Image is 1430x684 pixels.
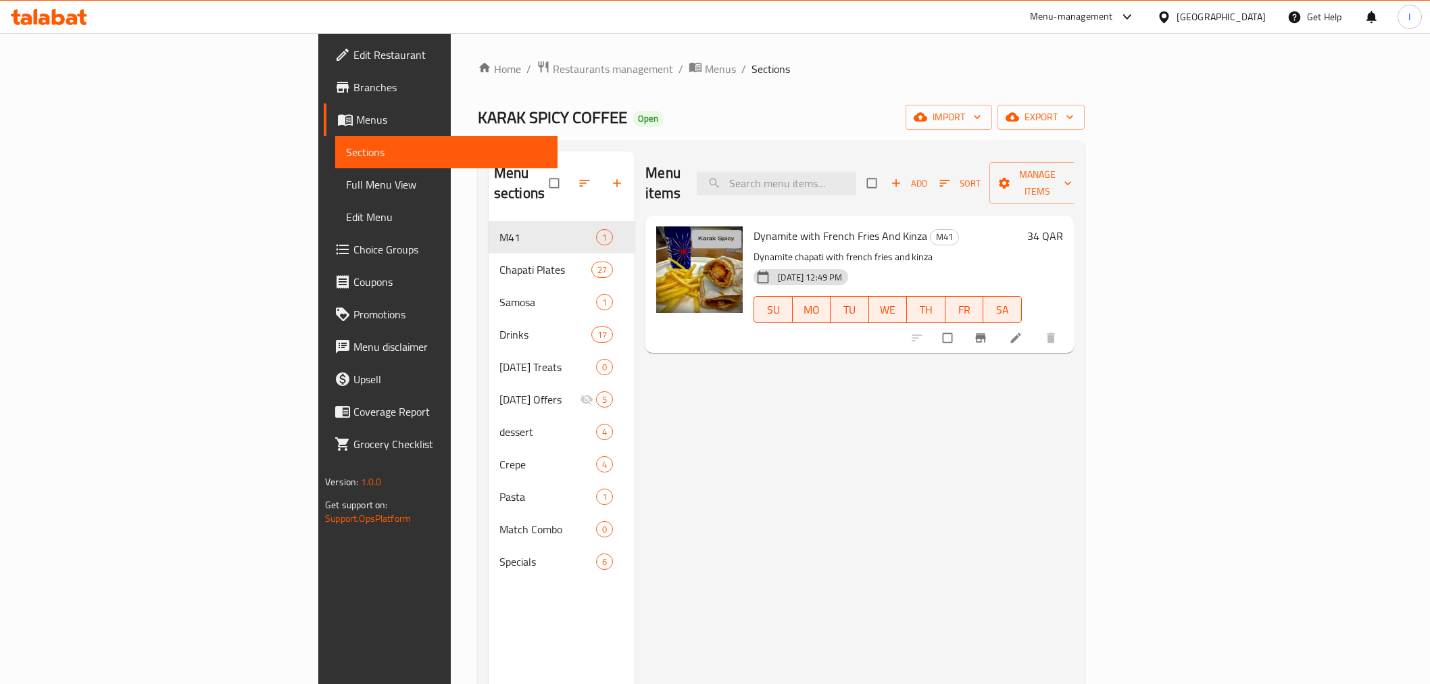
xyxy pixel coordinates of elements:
span: 1 [597,491,612,504]
div: Samosa [499,294,596,310]
a: Coverage Report [324,395,557,428]
span: Sections [751,61,790,77]
div: [DATE] Treats0 [489,351,635,383]
span: Crepe [499,456,596,472]
span: Manage items [1000,166,1075,200]
a: Choice Groups [324,233,557,266]
button: MO [793,296,831,323]
button: Branch-specific-item [966,323,998,353]
svg: Inactive section [580,393,593,406]
div: items [596,424,613,440]
button: TH [907,296,945,323]
div: Chapati Plates27 [489,253,635,286]
div: Samosa1 [489,286,635,318]
button: FR [945,296,984,323]
span: Promotions [353,306,546,322]
span: 6 [597,556,612,568]
span: Select section [859,170,887,196]
span: Select to update [935,325,963,351]
a: Support.OpsPlatform [325,510,411,527]
span: Full Menu View [346,176,546,193]
a: Edit Menu [335,201,557,233]
span: Coupons [353,274,546,290]
input: search [697,172,856,195]
div: items [596,554,613,570]
span: 1 [597,296,612,309]
span: Menus [705,61,736,77]
a: Promotions [324,298,557,331]
span: Pasta [499,489,596,505]
span: M41 [499,229,596,245]
span: Sections [346,144,546,160]
li: / [679,61,683,77]
span: Menu disclaimer [353,339,546,355]
div: Crepe4 [489,448,635,481]
span: [DATE] Treats [499,359,596,375]
div: items [596,391,613,408]
a: Full Menu View [335,168,557,201]
div: Ramadan Treats [499,359,596,375]
div: Pasta1 [489,481,635,513]
span: WE [874,300,902,320]
a: Upsell [324,363,557,395]
div: items [596,229,613,245]
li: / [741,61,746,77]
div: items [596,489,613,505]
div: M411 [489,221,635,253]
a: Coupons [324,266,557,298]
button: WE [869,296,908,323]
span: Open [633,113,664,124]
span: Sort items [931,173,989,194]
span: Drinks [499,326,591,343]
span: Match Combo [499,521,596,537]
span: Dynamite with French Fries And Kinza [754,226,927,246]
span: TU [836,300,864,320]
span: M41 [931,229,958,245]
button: Manage items [989,162,1085,204]
a: Menu disclaimer [324,331,557,363]
span: FR [951,300,979,320]
div: items [596,294,613,310]
button: SA [983,296,1022,323]
div: [DATE] Offers5 [489,383,635,416]
span: Edit Restaurant [353,47,546,63]
span: import [916,109,981,126]
img: Dynamite with French Fries And Kinza [656,226,743,313]
span: export [1008,109,1074,126]
span: Coverage Report [353,404,546,420]
span: 27 [592,264,612,276]
div: items [596,359,613,375]
span: Sort [939,176,981,191]
div: Drinks17 [489,318,635,351]
span: 1.0.0 [361,473,382,491]
div: Specials [499,554,596,570]
a: Menus [689,60,736,78]
button: export [997,105,1085,130]
span: dessert [499,424,596,440]
span: Get support on: [325,496,387,514]
span: Sort sections [570,168,602,198]
a: Edit menu item [1009,331,1025,345]
a: Menus [324,103,557,136]
span: MO [798,300,826,320]
div: Ramadan Offers [499,391,580,408]
span: [DATE] 12:49 PM [772,271,847,284]
div: items [591,326,613,343]
span: [DATE] Offers [499,391,580,408]
div: items [591,262,613,278]
span: Choice Groups [353,241,546,258]
button: Sort [936,173,984,194]
span: Branches [353,79,546,95]
button: delete [1036,323,1068,353]
a: Branches [324,71,557,103]
a: Sections [335,136,557,168]
button: Add [887,173,931,194]
span: Upsell [353,371,546,387]
span: Add [891,176,927,191]
h6: 34 QAR [1027,226,1063,245]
